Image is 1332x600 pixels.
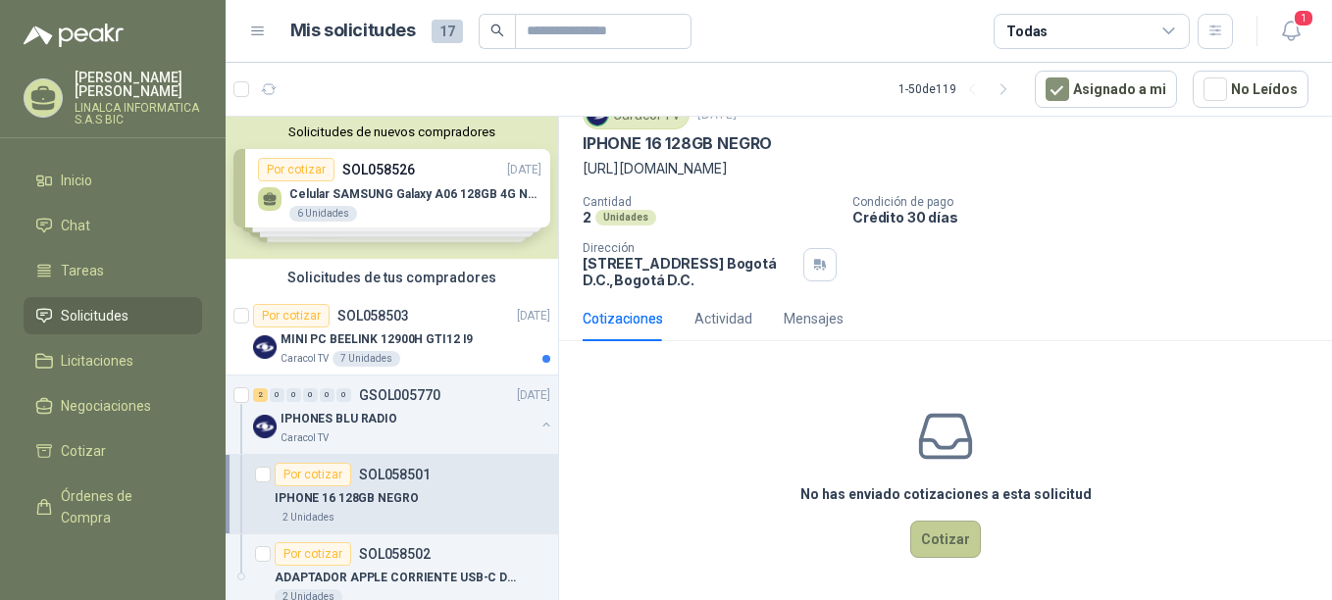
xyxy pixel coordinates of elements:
div: 0 [286,388,301,402]
img: Logo peakr [24,24,124,47]
span: Cotizar [61,440,106,462]
button: 1 [1273,14,1308,49]
a: Inicio [24,162,202,199]
span: Negociaciones [61,395,151,417]
p: Crédito 30 días [852,209,1324,225]
p: ADAPTADOR APPLE CORRIENTE USB-C DE 20 W [275,569,519,587]
p: IPHONE 16 128GB NEGRO [583,133,772,154]
p: IPHONE 16 128GB NEGRO [275,489,418,508]
p: Caracol TV [281,430,329,446]
a: Licitaciones [24,342,202,379]
span: Órdenes de Compra [61,485,183,528]
div: Mensajes [784,308,844,329]
div: 0 [320,388,334,402]
p: Dirección [583,241,795,255]
div: Por cotizar [275,463,351,486]
a: Tareas [24,252,202,289]
a: 2 0 0 0 0 0 GSOL005770[DATE] Company LogoIPHONES BLU RADIOCaracol TV [253,383,554,446]
p: 2 [583,209,591,225]
span: search [490,24,504,37]
p: [DATE] [517,307,550,325]
div: Todas [1006,21,1048,42]
div: 0 [270,388,284,402]
p: Cantidad [583,195,837,209]
p: [DATE] [517,386,550,405]
h1: Mis solicitudes [290,17,416,45]
p: Condición de pago [852,195,1324,209]
p: [URL][DOMAIN_NAME] [583,158,1308,179]
p: [PERSON_NAME] [PERSON_NAME] [75,71,202,98]
div: 0 [303,388,318,402]
span: Remisiones [61,552,133,574]
img: Company Logo [253,415,277,438]
p: LINALCA INFORMATICA S.A.S BIC [75,102,202,125]
a: Órdenes de Compra [24,477,202,536]
span: Solicitudes [61,305,128,326]
span: Chat [61,215,90,236]
button: Asignado a mi [1035,71,1177,108]
div: Por cotizar [253,304,330,327]
p: SOL058503 [337,309,409,323]
img: Company Logo [253,335,277,359]
p: Caracol TV [281,351,329,367]
a: Cotizar [24,432,202,470]
div: 7 Unidades [333,351,400,367]
a: Remisiones [24,544,202,581]
h3: No has enviado cotizaciones a esta solicitud [800,483,1092,505]
p: [STREET_ADDRESS] Bogotá D.C. , Bogotá D.C. [583,255,795,288]
p: SOL058501 [359,468,431,481]
p: SOL058502 [359,547,431,561]
span: Inicio [61,170,92,191]
div: 2 [253,388,268,402]
p: IPHONES BLU RADIO [281,410,397,428]
div: Solicitudes de nuevos compradoresPor cotizarSOL058526[DATE] Celular SAMSUNG Galaxy A06 128GB 4G N... [226,117,558,259]
div: Por cotizar [275,542,351,566]
button: Solicitudes de nuevos compradores [233,125,550,139]
div: Unidades [595,210,656,225]
span: 1 [1293,9,1314,27]
a: Chat [24,207,202,244]
a: Por cotizarSOL058501IPHONE 16 128GB NEGRO2 Unidades [226,455,558,534]
button: No Leídos [1193,71,1308,108]
div: Actividad [694,308,752,329]
span: Tareas [61,260,104,281]
div: Solicitudes de tus compradores [226,259,558,296]
p: MINI PC BEELINK 12900H GTI12 I9 [281,330,473,349]
button: Cotizar [910,521,981,558]
a: Por cotizarSOL058503[DATE] Company LogoMINI PC BEELINK 12900H GTI12 I9Caracol TV7 Unidades [226,296,558,375]
div: Cotizaciones [583,308,663,329]
div: 2 Unidades [275,510,342,525]
span: Licitaciones [61,350,133,372]
div: 0 [336,388,351,402]
p: GSOL005770 [359,388,440,402]
span: 17 [432,20,463,43]
a: Negociaciones [24,387,202,425]
div: 1 - 50 de 119 [898,74,1019,105]
a: Solicitudes [24,297,202,334]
